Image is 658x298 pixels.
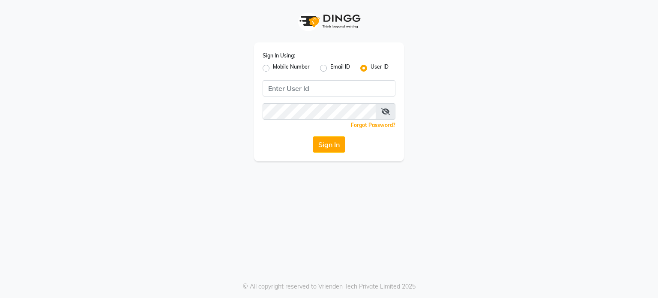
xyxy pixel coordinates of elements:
[313,136,345,153] button: Sign In
[263,80,395,96] input: Username
[263,52,295,60] label: Sign In Using:
[263,103,376,120] input: Username
[295,9,363,34] img: logo1.svg
[351,122,395,128] a: Forgot Password?
[371,63,389,73] label: User ID
[330,63,350,73] label: Email ID
[273,63,310,73] label: Mobile Number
